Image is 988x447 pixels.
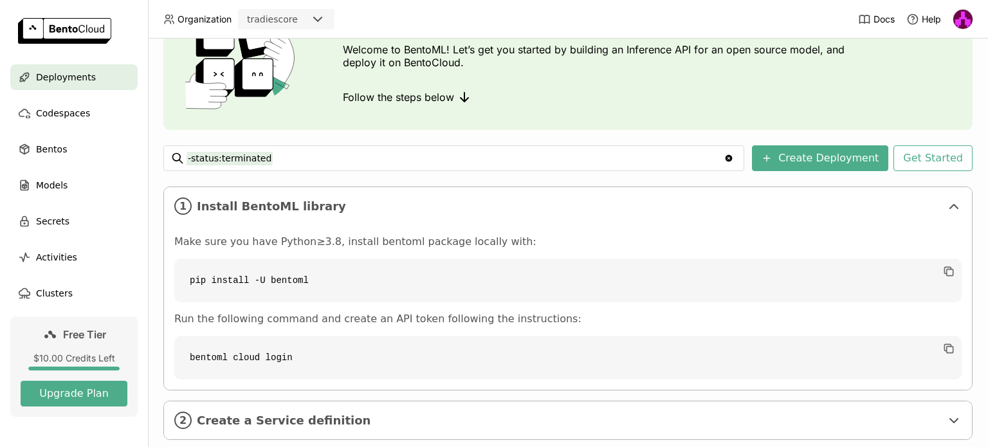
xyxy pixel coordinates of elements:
[953,10,973,29] img: Quang Le
[36,250,77,265] span: Activities
[36,214,69,229] span: Secrets
[874,14,895,25] span: Docs
[174,313,962,325] p: Run the following command and create an API token following the instructions:
[174,336,962,379] code: bentoml cloud login
[36,105,90,121] span: Codespaces
[858,13,895,26] a: Docs
[247,13,298,26] div: tradiescore
[36,141,67,157] span: Bentos
[10,208,138,234] a: Secrets
[906,13,941,26] div: Help
[36,69,96,85] span: Deployments
[174,259,962,302] code: pip install -U bentoml
[10,244,138,270] a: Activities
[174,412,192,429] i: 2
[299,14,300,26] input: Selected tradiescore.
[197,199,941,214] span: Install BentoML library
[174,197,192,215] i: 1
[893,145,973,171] button: Get Started
[63,328,106,341] span: Free Tier
[18,18,111,44] img: logo
[10,100,138,126] a: Codespaces
[164,187,972,225] div: 1Install BentoML library
[187,148,724,169] input: Search
[343,91,454,104] span: Follow the steps below
[21,352,127,364] div: $10.00 Credits Left
[10,316,138,417] a: Free Tier$10.00 Credits LeftUpgrade Plan
[174,13,312,109] img: cover onboarding
[36,178,68,193] span: Models
[10,64,138,90] a: Deployments
[164,401,972,439] div: 2Create a Service definition
[10,172,138,198] a: Models
[10,280,138,306] a: Clusters
[752,145,888,171] button: Create Deployment
[197,414,941,428] span: Create a Service definition
[36,286,73,301] span: Clusters
[724,153,734,163] svg: Clear value
[922,14,941,25] span: Help
[10,136,138,162] a: Bentos
[343,43,851,69] p: Welcome to BentoML! Let’s get you started by building an Inference API for an open source model, ...
[178,14,232,25] span: Organization
[21,381,127,406] button: Upgrade Plan
[174,235,962,248] p: Make sure you have Python≥3.8, install bentoml package locally with:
